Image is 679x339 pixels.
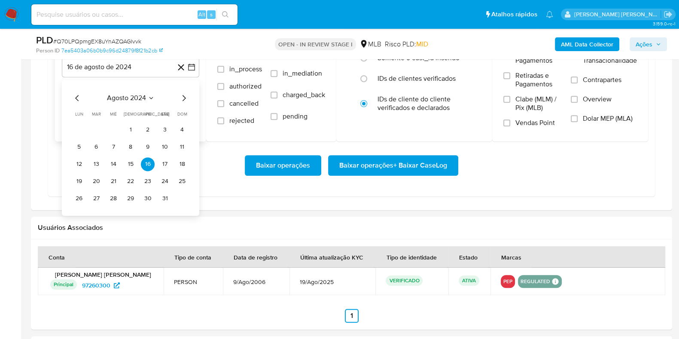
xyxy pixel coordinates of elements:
span: # Q70LPQpmgEX8uYnAZQAGIvvk [53,37,141,46]
button: search-icon [216,9,234,21]
span: Atalhos rápidos [491,10,537,19]
b: PLD [36,33,53,47]
p: danilo.toledo@mercadolivre.com [574,10,661,18]
a: 7ea5403a06b0b9c96d24879f8f21b2cb [61,47,163,55]
div: MLB [359,40,381,49]
button: Ações [630,37,667,51]
b: Person ID [36,47,60,55]
b: AML Data Collector [561,37,613,51]
span: s [210,10,213,18]
a: Sair [664,10,673,19]
span: Alt [198,10,205,18]
p: OPEN - IN REVIEW STAGE I [275,38,356,50]
span: Ações [636,37,652,51]
span: MID [416,39,428,49]
span: Risco PLD: [385,40,428,49]
button: AML Data Collector [555,37,619,51]
h2: Usuários Associados [38,223,665,232]
input: Pesquise usuários ou casos... [31,9,237,20]
span: 3.159.0-rc-1 [652,20,675,27]
a: Notificações [546,11,553,18]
